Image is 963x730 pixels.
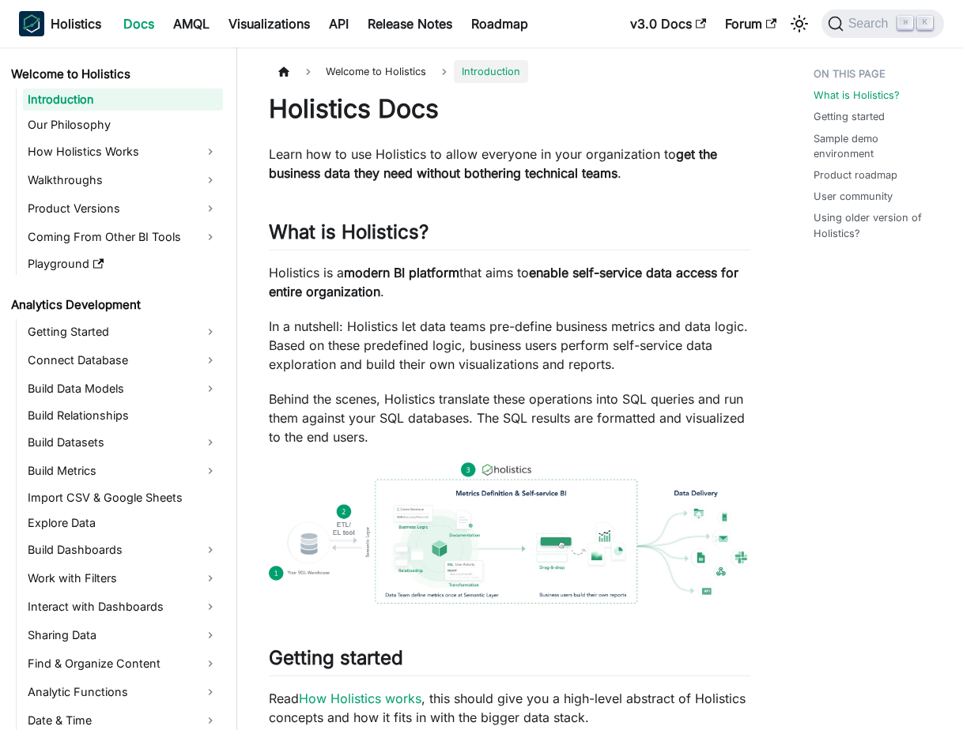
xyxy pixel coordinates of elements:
a: Analytic Functions [23,679,223,705]
a: Walkthroughs [23,167,223,193]
button: Search (Command+K) [821,9,944,38]
a: Home page [269,60,299,83]
p: Behind the scenes, Holistics translate these operations into SQL queries and run them against you... [269,389,750,446]
a: Build Relationships [23,405,223,427]
nav: Breadcrumbs [269,60,750,83]
a: Getting Started [23,319,223,344]
kbd: ⌘ [897,16,913,30]
a: Explore Data [23,512,223,534]
h1: Holistics Docs [269,93,750,125]
img: Holistics [19,11,44,36]
a: Analytics Development [6,294,223,316]
a: User community [814,189,893,204]
button: Switch between dark and light mode (currently light mode) [787,11,812,36]
a: How Holistics works [299,690,421,706]
a: Build Dashboards [23,537,223,563]
span: Introduction [454,60,528,83]
h2: Getting started [269,646,750,676]
a: v3.0 Docs [621,11,716,36]
a: Build Metrics [23,458,223,484]
kbd: K [917,16,933,30]
a: Release Notes [358,11,462,36]
h2: What is Holistics? [269,220,750,250]
a: HolisticsHolistics [19,11,101,36]
p: Learn how to use Holistics to allow everyone in your organization to . [269,145,750,182]
a: Docs [114,11,164,36]
a: Sharing Data [23,623,223,648]
p: In a nutshell: Holistics let data teams pre-define business metrics and data logic. Based on thes... [269,317,750,374]
a: Sample demo environment [814,131,938,161]
a: Playground [23,253,223,275]
strong: modern BI platform [344,265,459,280]
a: Coming From Other BI Tools [23,224,223,250]
a: Product roadmap [814,167,897,182]
a: Work with Filters [23,566,223,591]
a: Roadmap [462,11,538,36]
img: How Holistics fits in your Data Stack [269,462,750,603]
a: Interact with Dashboards [23,594,223,619]
a: Our Philosophy [23,114,223,136]
a: Introduction [23,88,223,111]
span: Welcome to Holistics [318,60,434,83]
a: Build Datasets [23,430,223,455]
p: Read , this should give you a high-level abstract of Holistics concepts and how it fits in with t... [269,689,750,727]
a: Using older version of Holistics? [814,210,938,240]
a: Getting started [814,109,885,124]
a: Forum [716,11,786,36]
p: Holistics is a that aims to . [269,263,750,301]
a: Connect Database [23,348,223,373]
b: Holistics [51,14,101,33]
span: Search [844,17,898,31]
a: Product Versions [23,196,223,221]
a: AMQL [164,11,219,36]
a: Welcome to Holistics [6,63,223,85]
a: How Holistics Works [23,139,223,164]
a: Import CSV & Google Sheets [23,487,223,509]
a: Visualizations [219,11,319,36]
a: API [319,11,358,36]
a: What is Holistics? [814,88,900,103]
a: Find & Organize Content [23,651,223,676]
a: Build Data Models [23,376,223,401]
